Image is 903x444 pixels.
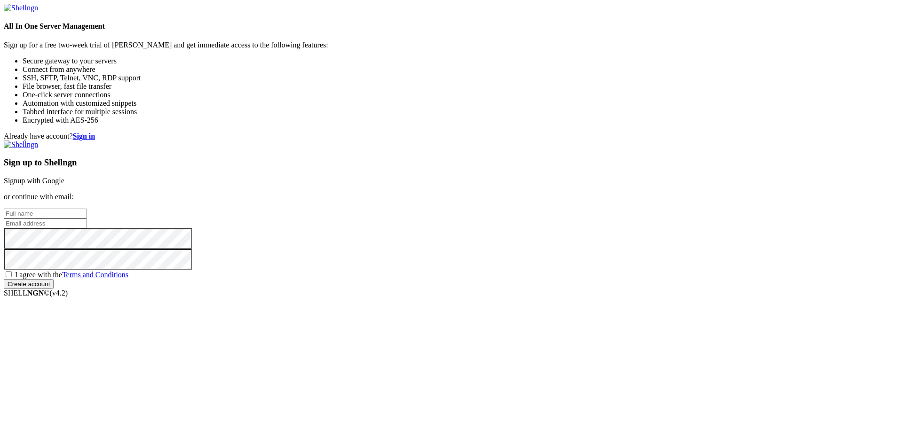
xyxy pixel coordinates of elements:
[23,91,899,99] li: One-click server connections
[23,82,899,91] li: File browser, fast file transfer
[62,271,128,279] a: Terms and Conditions
[23,74,899,82] li: SSH, SFTP, Telnet, VNC, RDP support
[4,193,899,201] p: or continue with email:
[4,279,54,289] input: Create account
[50,289,68,297] span: 4.2.0
[4,209,87,218] input: Full name
[4,4,38,12] img: Shellngn
[23,65,899,74] li: Connect from anywhere
[23,116,899,125] li: Encrypted with AES-256
[4,218,87,228] input: Email address
[73,132,95,140] a: Sign in
[4,177,64,185] a: Signup with Google
[27,289,44,297] b: NGN
[15,271,128,279] span: I agree with the
[4,132,899,140] div: Already have account?
[4,41,899,49] p: Sign up for a free two-week trial of [PERSON_NAME] and get immediate access to the following feat...
[23,108,899,116] li: Tabbed interface for multiple sessions
[6,271,12,277] input: I agree with theTerms and Conditions
[4,289,68,297] span: SHELL ©
[23,99,899,108] li: Automation with customized snippets
[23,57,899,65] li: Secure gateway to your servers
[4,157,899,168] h3: Sign up to Shellngn
[4,140,38,149] img: Shellngn
[4,22,899,31] h4: All In One Server Management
